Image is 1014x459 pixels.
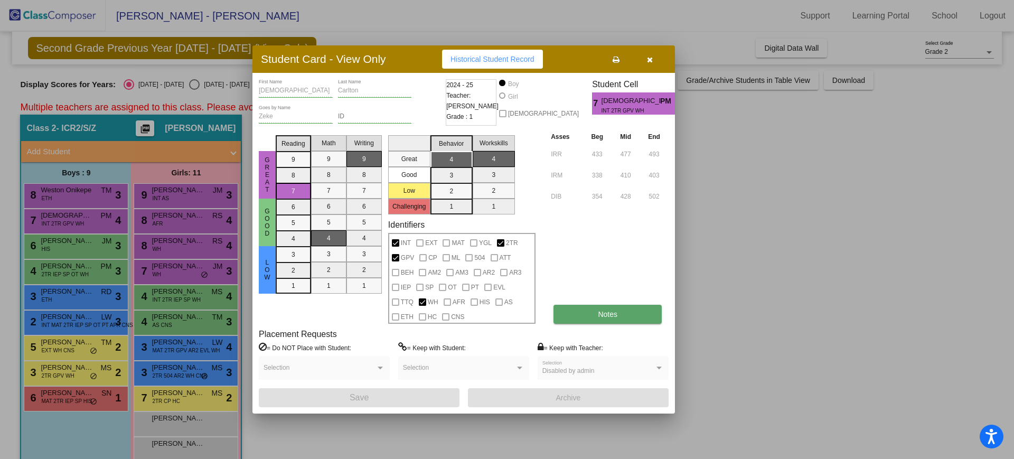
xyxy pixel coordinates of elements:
th: Mid [612,131,640,143]
span: ETH [401,311,414,323]
h3: Student Cell [592,79,684,89]
span: IEP [401,281,411,294]
label: = Keep with Student: [398,342,466,353]
input: assessment [551,167,580,183]
span: GPV [401,251,414,264]
div: Girl [508,92,518,101]
span: ATT [500,251,511,264]
span: Archive [556,394,581,402]
span: WH [428,296,438,308]
span: 4 [675,97,684,110]
button: Historical Student Record [442,50,543,69]
span: AS [504,296,513,308]
div: Boy [508,79,519,89]
span: PM [660,96,675,107]
span: Historical Student Record [450,55,534,63]
span: INT 2TR GPV WH [602,107,653,115]
span: 504 [474,251,485,264]
label: = Do NOT Place with Student: [259,342,351,353]
span: Teacher: [PERSON_NAME] [446,90,499,111]
span: AM2 [428,266,441,279]
label: = Keep with Teacher: [538,342,603,353]
span: MAT [452,237,464,249]
label: Identifiers [388,220,425,230]
span: Notes [598,310,617,319]
span: SP [425,281,434,294]
span: EXT [425,237,437,249]
span: Low [262,259,272,281]
span: HIS [480,296,490,308]
input: goes by name [259,113,333,120]
span: [DEMOGRAPHIC_DATA] [508,107,579,120]
span: ML [452,251,461,264]
span: AR2 [483,266,495,279]
span: CP [428,251,437,264]
span: Great [262,156,272,193]
button: Archive [468,388,669,407]
span: CNS [451,311,464,323]
button: Save [259,388,459,407]
span: EVL [493,281,505,294]
label: Placement Requests [259,329,337,339]
span: TTQ [401,296,414,308]
span: Good [262,208,272,237]
span: AR3 [509,266,521,279]
span: Grade : 1 [446,111,473,122]
input: assessment [551,189,580,204]
span: AM3 [455,266,468,279]
button: Notes [553,305,662,324]
span: Save [350,393,369,402]
th: Asses [548,131,583,143]
th: End [640,131,669,143]
span: AFR [453,296,465,308]
span: 2024 - 25 [446,80,473,90]
th: Beg [583,131,612,143]
span: 2TR [506,237,518,249]
span: 7 [592,97,601,110]
span: BEH [401,266,414,279]
span: Disabled by admin [542,367,595,374]
span: HC [428,311,437,323]
input: assessment [551,146,580,162]
span: [DEMOGRAPHIC_DATA][PERSON_NAME] [602,96,660,107]
span: OT [448,281,457,294]
h3: Student Card - View Only [261,52,386,65]
span: YGL [479,237,492,249]
span: INT [401,237,411,249]
span: PT [471,281,479,294]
